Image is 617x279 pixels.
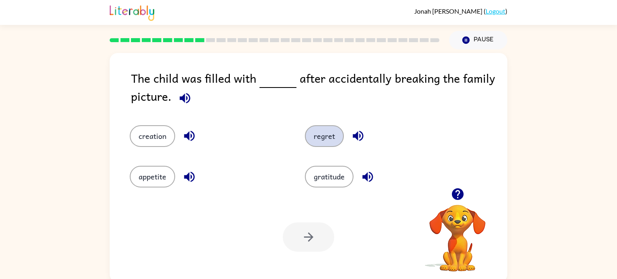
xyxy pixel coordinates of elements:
span: Jonah [PERSON_NAME] [414,7,484,15]
button: appetite [130,166,175,187]
video: Your browser must support playing .mp4 files to use Literably. Please try using another browser. [417,192,498,273]
div: The child was filled with after accidentally breaking the family picture. [131,69,507,109]
button: Pause [449,31,507,49]
div: ( ) [414,7,507,15]
button: gratitude [305,166,353,187]
a: Logout [486,7,505,15]
img: Literably [110,3,154,21]
button: creation [130,125,175,147]
button: regret [305,125,344,147]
